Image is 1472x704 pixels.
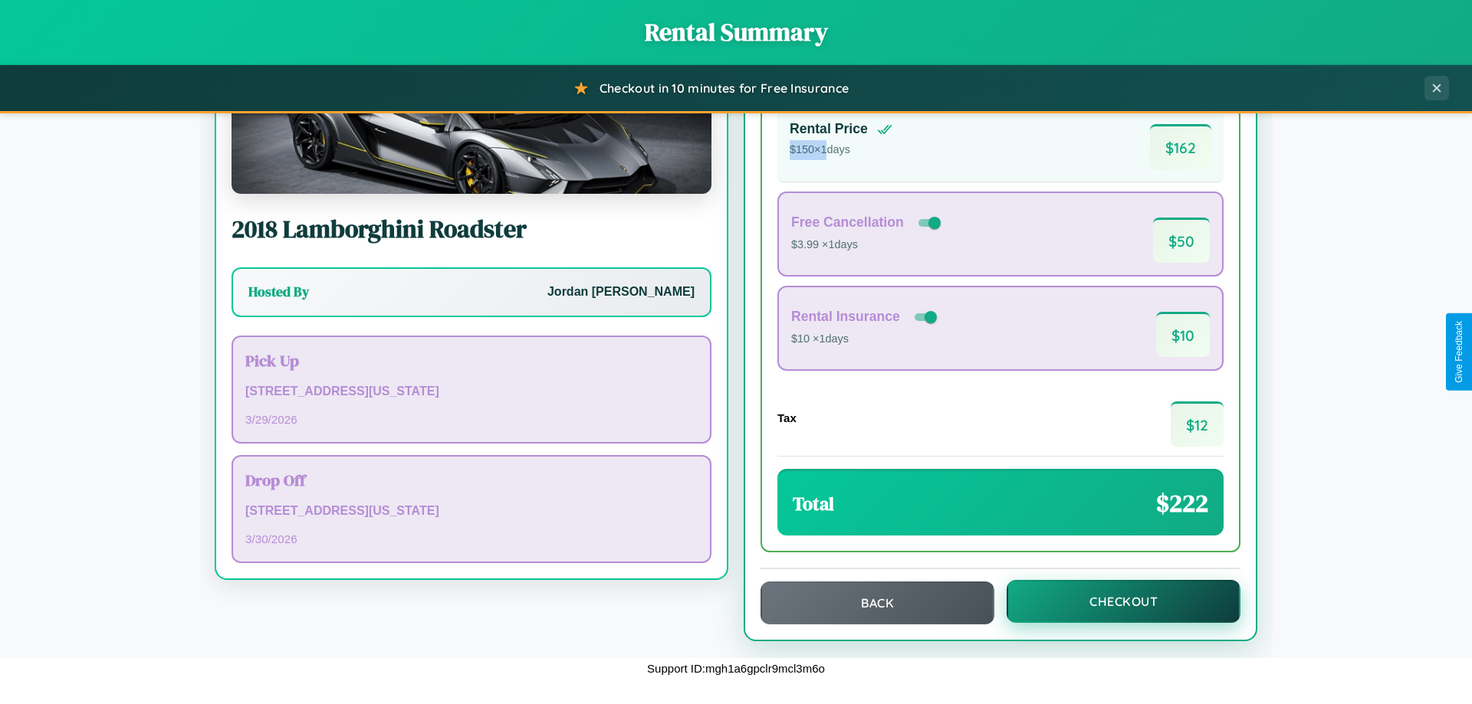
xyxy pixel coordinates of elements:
[1454,321,1464,383] div: Give Feedback
[761,581,994,624] button: Back
[248,283,309,301] h3: Hosted By
[1007,580,1240,623] button: Checkout
[790,121,868,137] h4: Rental Price
[547,281,695,303] p: Jordan [PERSON_NAME]
[647,658,825,679] p: Support ID: mgh1a6gpclr9mcl3m6o
[245,500,698,522] p: [STREET_ADDRESS][US_STATE]
[1150,124,1211,169] span: $ 162
[15,15,1457,49] h1: Rental Summary
[245,381,698,403] p: [STREET_ADDRESS][US_STATE]
[1153,218,1210,263] span: $ 50
[245,469,698,491] h3: Drop Off
[1156,312,1210,357] span: $ 10
[245,349,698,372] h3: Pick Up
[245,529,698,549] p: 3 / 30 / 2026
[791,235,944,255] p: $3.99 × 1 days
[232,212,711,246] h2: 2018 Lamborghini Roadster
[600,80,849,96] span: Checkout in 10 minutes for Free Insurance
[791,329,940,349] p: $10 × 1 days
[1156,486,1208,520] span: $ 222
[790,140,892,160] p: $ 150 × 1 days
[791,309,900,325] h4: Rental Insurance
[1171,401,1224,447] span: $ 12
[793,491,834,516] h3: Total
[245,409,698,430] p: 3 / 29 / 2026
[777,411,797,424] h4: Tax
[791,214,904,231] h4: Free Cancellation
[232,41,711,194] img: Lamborghini Roadster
